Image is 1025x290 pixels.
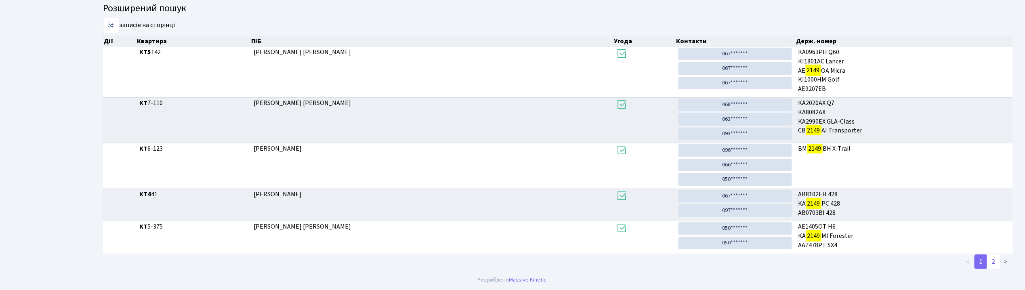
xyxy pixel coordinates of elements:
mark: 2149 [806,230,821,242]
span: 7-110 [139,99,247,108]
a: 2 [987,254,1000,269]
span: АЕ1405ОТ H6 КА МІ Forester АА7478РТ SX4 [798,222,1010,250]
span: [PERSON_NAME] [PERSON_NAME] [254,48,351,57]
span: 142 [139,48,247,57]
span: 6-123 [139,144,247,153]
mark: 2149 [807,143,823,154]
th: Контакти [675,36,795,47]
h4: Розширений пошук [103,3,1013,15]
span: КА2020АХ Q7 КА8082АХ КА2990ЕХ GLA-Class СВ АІ Transporter [798,99,1010,135]
label: записів на сторінці [103,18,175,33]
b: КТ4 [139,190,151,199]
span: ВМ ВН X-Trail [798,144,1010,153]
a: > [1000,254,1013,269]
a: Massive Kinetic [509,275,546,284]
b: КТ [139,144,147,153]
span: 5-375 [139,222,247,231]
mark: 2149 [806,125,821,136]
span: [PERSON_NAME] [PERSON_NAME] [254,222,351,231]
span: [PERSON_NAME] [254,144,302,153]
a: 1 [975,254,987,269]
span: [PERSON_NAME] [PERSON_NAME] [254,99,351,107]
b: КТ5 [139,48,151,57]
th: ПІБ [250,36,613,47]
select: записів на сторінці [103,18,119,33]
span: [PERSON_NAME] [254,190,302,199]
span: 41 [139,190,247,199]
span: КА0963РН Q60 КІ1801АС Lancer АЕ ОА Micra KI1000HM Golf АЕ9207ЕВ [798,48,1010,94]
mark: 2149 [806,65,821,76]
span: АВ8102ЕН 428 КА РС 428 АВ0703ВІ 428 [798,190,1010,218]
th: Угода [613,36,675,47]
th: Квартира [136,36,250,47]
th: Дії [103,36,136,47]
b: КТ [139,222,147,231]
th: Держ. номер [795,36,1013,47]
div: Розроблено . [477,275,548,284]
mark: 2149 [806,198,821,209]
b: КТ [139,99,147,107]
